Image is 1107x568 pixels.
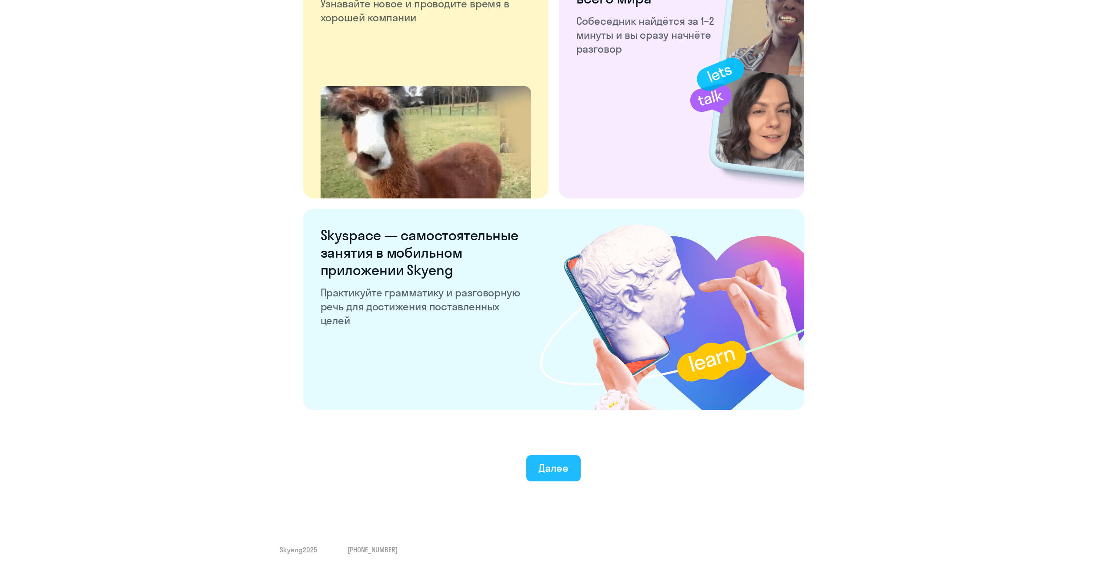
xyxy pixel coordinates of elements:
img: life [321,86,531,198]
button: Далее [526,455,581,481]
img: skyspace [540,209,804,410]
span: Skyeng 2025 [280,545,317,555]
a: [PHONE_NUMBER] [348,545,398,555]
div: Далее [538,461,569,475]
p: Практикуйте грамматику и разговорную речь для достижения поставленных целей [321,286,523,327]
h6: Skyspace — самостоятельные занятия в мобильном приложении Skyeng [321,226,523,279]
p: Собеседник найдётся за 1–2 минуты и вы сразу начнёте разговор [576,14,716,56]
